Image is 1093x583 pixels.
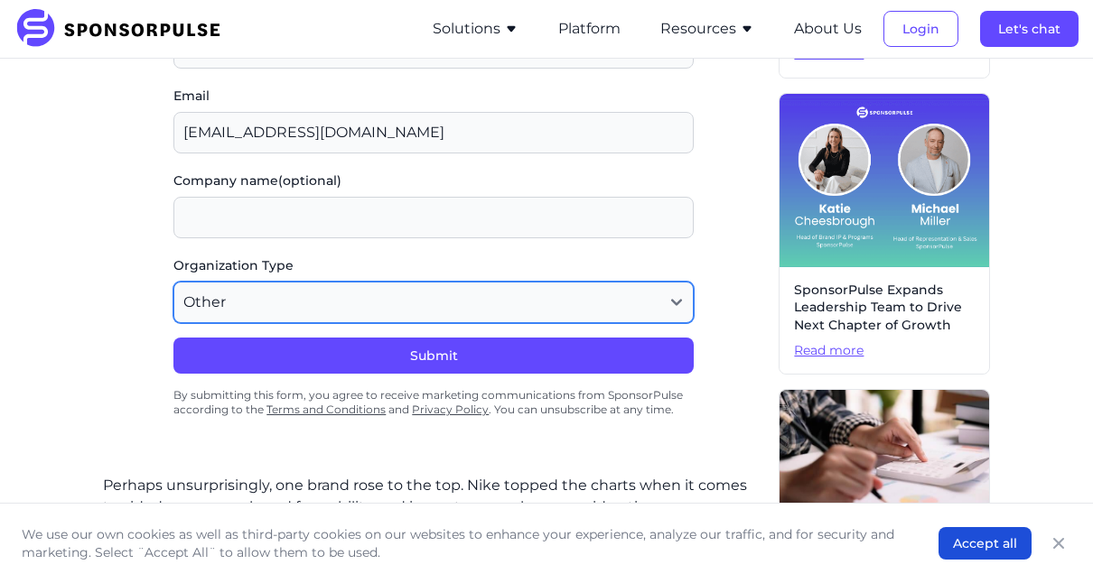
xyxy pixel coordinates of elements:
[883,21,958,37] a: Login
[173,381,694,424] div: By submitting this form, you agree to receive marketing communications from SponsorPulse accordin...
[173,256,694,274] label: Organization Type
[794,21,862,37] a: About Us
[780,94,988,267] img: Katie Cheesbrough and Michael Miller Join SponsorPulse to Accelerate Strategic Services
[980,11,1079,47] button: Let's chat
[433,18,518,40] button: Solutions
[780,390,988,563] img: Getty Images courtesy of Unsplash
[22,525,902,561] p: We use our own cookies as well as third-party cookies on our websites to enhance your experience,...
[939,527,1032,560] button: Accept all
[173,87,694,105] label: Email
[980,21,1079,37] a: Let's chat
[794,342,974,360] span: Read more
[883,11,958,47] button: Login
[794,18,862,40] button: About Us
[103,475,764,518] p: Perhaps unsurprisingly, one brand rose to the top. Nike topped the charts when it comes to aided ...
[266,403,386,416] a: Terms and Conditions
[412,403,489,416] a: Privacy Policy
[779,93,989,375] a: SponsorPulse Expands Leadership Team to Drive Next Chapter of GrowthRead more
[1003,496,1093,583] iframe: Chat Widget
[558,18,621,40] button: Platform
[14,9,234,49] img: SponsorPulse
[794,282,974,335] span: SponsorPulse Expands Leadership Team to Drive Next Chapter of Growth
[660,18,754,40] button: Resources
[558,21,621,37] a: Platform
[173,338,694,374] button: Submit
[173,171,694,190] label: Company name (optional)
